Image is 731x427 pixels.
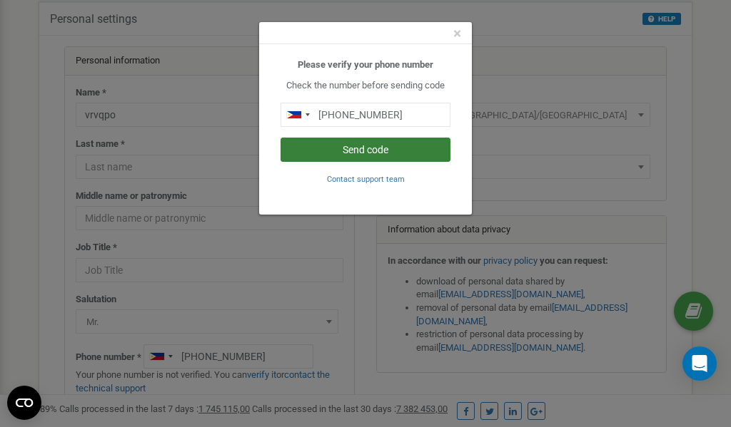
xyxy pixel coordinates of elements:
p: Check the number before sending code [281,79,450,93]
button: Send code [281,138,450,162]
button: Open CMP widget [7,386,41,420]
span: × [453,25,461,42]
b: Please verify your phone number [298,59,433,70]
button: Close [453,26,461,41]
small: Contact support team [327,175,405,184]
a: Contact support team [327,173,405,184]
div: Telephone country code [281,103,314,126]
div: Open Intercom Messenger [682,346,717,381]
input: 0905 123 4567 [281,103,450,127]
